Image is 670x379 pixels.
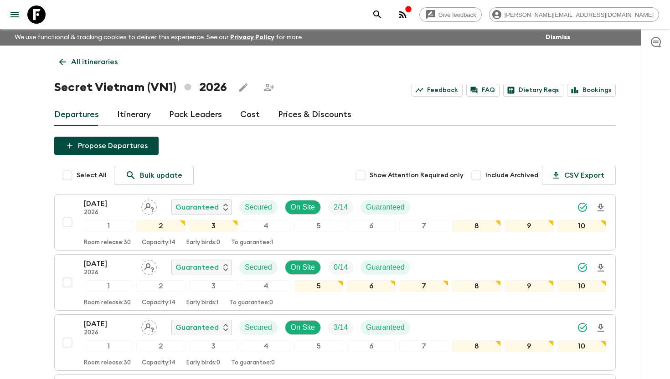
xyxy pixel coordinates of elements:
[328,320,353,335] div: Trip Fill
[54,254,616,311] button: [DATE]2026Assign pack leaderGuaranteedSecuredOn SiteTrip FillGuaranteed12345678910Room release:30...
[595,323,606,333] svg: Download Onboarding
[452,220,501,232] div: 8
[577,202,588,213] svg: Synced Successfully
[54,104,99,126] a: Departures
[245,322,272,333] p: Secured
[142,239,175,246] p: Capacity: 14
[334,262,348,273] p: 0 / 14
[141,202,157,210] span: Assign pack leader
[242,280,290,292] div: 4
[505,220,553,232] div: 9
[505,340,553,352] div: 9
[366,202,405,213] p: Guaranteed
[84,239,131,246] p: Room release: 30
[54,194,616,251] button: [DATE]2026Assign pack leaderGuaranteedSecuredOn SiteTrip FillGuaranteed12345678910Room release:30...
[5,5,24,24] button: menu
[234,78,253,97] button: Edit this itinerary
[136,280,185,292] div: 2
[54,78,227,97] h1: Secret Vietnam (VN1) 2026
[347,220,396,232] div: 6
[84,359,131,367] p: Room release: 30
[175,262,219,273] p: Guaranteed
[294,280,343,292] div: 5
[452,280,501,292] div: 8
[186,299,218,307] p: Early birds: 1
[328,260,353,275] div: Trip Fill
[577,322,588,333] svg: Synced Successfully
[229,299,273,307] p: To guarantee: 0
[278,104,351,126] a: Prices & Discounts
[557,340,606,352] div: 10
[366,322,405,333] p: Guaranteed
[433,11,481,18] span: Give feedback
[54,314,616,371] button: [DATE]2026Assign pack leaderGuaranteedSecuredOn SiteTrip FillGuaranteed12345678910Room release:30...
[291,202,315,213] p: On Site
[543,31,572,44] button: Dismiss
[242,220,290,232] div: 4
[114,166,194,185] a: Bulk update
[77,171,107,180] span: Select All
[186,359,220,367] p: Early birds: 0
[595,262,606,273] svg: Download Onboarding
[500,11,659,18] span: [PERSON_NAME][EMAIL_ADDRESS][DOMAIN_NAME]
[557,220,606,232] div: 10
[84,198,134,209] p: [DATE]
[142,359,175,367] p: Capacity: 14
[189,340,238,352] div: 3
[260,78,278,97] span: Share this itinerary
[503,84,563,97] a: Dietary Reqs
[399,340,448,352] div: 7
[242,340,290,352] div: 4
[175,322,219,333] p: Guaranteed
[334,202,348,213] p: 2 / 14
[399,280,448,292] div: 7
[291,322,315,333] p: On Site
[489,7,659,22] div: [PERSON_NAME][EMAIL_ADDRESS][DOMAIN_NAME]
[239,200,278,215] div: Secured
[54,53,123,71] a: All itineraries
[84,209,134,216] p: 2026
[577,262,588,273] svg: Synced Successfully
[84,329,134,337] p: 2026
[84,220,133,232] div: 1
[347,280,396,292] div: 6
[542,166,616,185] button: CSV Export
[595,202,606,213] svg: Download Onboarding
[140,170,182,181] p: Bulk update
[285,200,321,215] div: On Site
[141,323,157,330] span: Assign pack leader
[231,239,273,246] p: To guarantee: 1
[557,280,606,292] div: 10
[84,280,133,292] div: 1
[169,104,222,126] a: Pack Leaders
[136,220,185,232] div: 2
[245,262,272,273] p: Secured
[294,220,343,232] div: 5
[466,84,500,97] a: FAQ
[189,220,238,232] div: 3
[485,171,538,180] span: Include Archived
[294,340,343,352] div: 5
[186,239,220,246] p: Early birds: 0
[505,280,553,292] div: 9
[285,320,321,335] div: On Site
[399,220,448,232] div: 7
[239,260,278,275] div: Secured
[412,84,463,97] a: Feedback
[189,280,238,292] div: 3
[142,299,175,307] p: Capacity: 14
[567,84,616,97] a: Bookings
[366,262,405,273] p: Guaranteed
[11,29,307,46] p: We use functional & tracking cookies to deliver this experience. See our for more.
[285,260,321,275] div: On Site
[347,340,396,352] div: 6
[230,34,274,41] a: Privacy Policy
[84,318,134,329] p: [DATE]
[231,359,275,367] p: To guarantee: 0
[117,104,151,126] a: Itinerary
[334,322,348,333] p: 3 / 14
[328,200,353,215] div: Trip Fill
[291,262,315,273] p: On Site
[84,269,134,277] p: 2026
[141,262,157,270] span: Assign pack leader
